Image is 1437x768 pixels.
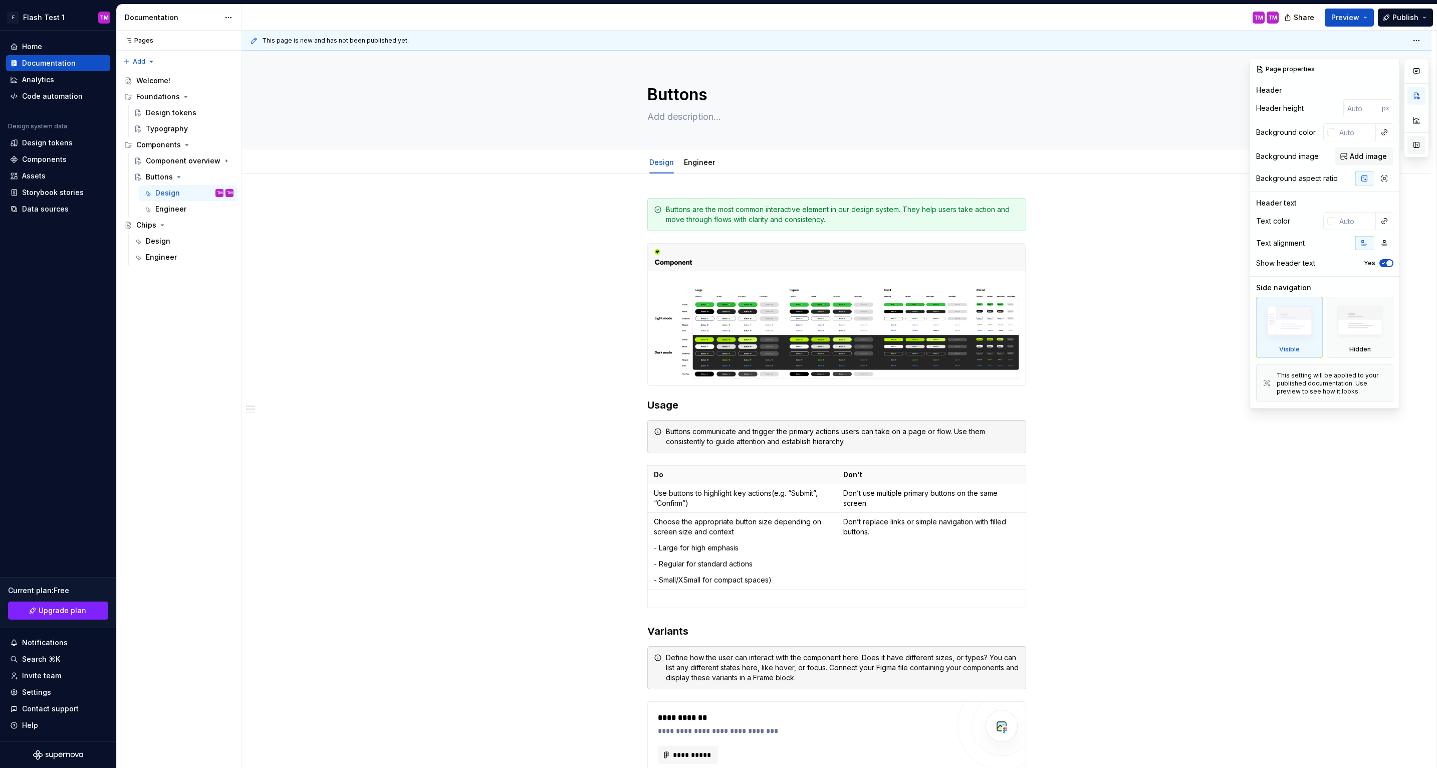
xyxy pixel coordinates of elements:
[680,151,719,172] div: Engineer
[262,37,409,45] span: This page is new and has not been published yet.
[843,488,1020,508] p: Don’t use multiple primary buttons on the same screen.
[654,575,831,585] p: - Small/XSmall for compact spaces)
[647,398,1026,412] h3: Usage
[120,217,237,233] a: Chips
[843,517,1020,537] p: Don’t replace links or simple navigation with filled buttons.
[139,201,237,217] a: Engineer
[22,671,61,681] div: Invite team
[8,602,108,620] a: Upgrade plan
[1392,13,1418,23] span: Publish
[155,204,186,214] div: Engineer
[33,750,83,760] svg: Supernova Logo
[1331,13,1359,23] span: Preview
[120,137,237,153] div: Components
[1254,14,1263,22] div: TM
[120,89,237,105] div: Foundations
[130,121,237,137] a: Typography
[6,717,110,733] button: Help
[146,156,220,166] div: Component overview
[120,55,158,69] button: Add
[146,236,170,246] div: Design
[227,188,232,198] div: TM
[647,624,1026,638] h3: Variants
[1378,9,1433,27] button: Publish
[1279,9,1321,27] button: Share
[146,172,173,182] div: Buttons
[146,108,196,118] div: Design tokens
[6,684,110,700] a: Settings
[22,720,38,730] div: Help
[6,88,110,104] a: Code automation
[130,153,237,169] a: Component overview
[7,12,19,24] div: F
[654,543,831,553] p: - Large for high emphasis
[6,701,110,717] button: Contact support
[654,470,663,479] strong: Do
[120,73,237,89] a: Welcome!
[6,201,110,217] a: Data sources
[648,244,1026,386] img: a03f74bd-7346-4866-a998-c9821f9435a4.png
[8,122,67,130] div: Design system data
[6,55,110,71] a: Documentation
[843,470,862,479] strong: Don't
[22,154,67,164] div: Components
[6,72,110,88] a: Analytics
[6,184,110,201] a: Storybook stories
[2,7,114,28] button: FFlash Test 1TM
[136,76,170,86] div: Welcome!
[136,140,181,150] div: Components
[120,37,153,45] div: Pages
[130,233,237,249] a: Design
[666,205,1020,225] div: Buttons are the most common interactive element in our design system. They help users take action...
[22,704,79,714] div: Contact support
[130,105,237,121] a: Design tokens
[136,220,156,230] div: Chips
[22,204,69,214] div: Data sources
[684,158,715,166] a: Engineer
[649,158,674,166] a: Design
[1294,13,1314,23] span: Share
[22,138,73,148] div: Design tokens
[125,13,219,23] div: Documentation
[136,92,180,102] div: Foundations
[666,427,1020,447] div: Buttons communicate and trigger the primary actions users can take on a page or flow. Use them co...
[1268,14,1277,22] div: TM
[6,39,110,55] a: Home
[130,249,237,265] a: Engineer
[6,668,110,684] a: Invite team
[22,187,84,198] div: Storybook stories
[146,252,177,262] div: Engineer
[6,651,110,667] button: Search ⌘K
[6,168,110,184] a: Assets
[155,188,180,198] div: Design
[39,606,86,616] span: Upgrade plan
[23,13,65,23] div: Flash Test 1
[6,135,110,151] a: Design tokens
[22,171,46,181] div: Assets
[133,58,145,66] span: Add
[120,73,237,265] div: Page tree
[22,687,51,697] div: Settings
[22,638,68,648] div: Notifications
[645,151,678,172] div: Design
[6,151,110,167] a: Components
[139,185,237,201] a: DesignTMTM
[22,654,60,664] div: Search ⌘K
[654,488,831,508] p: Use buttons to highlight key actions (e.g. “Submit”, “Confirm”)
[22,58,76,68] div: Documentation
[100,14,109,22] div: TM
[645,83,1024,107] textarea: Buttons
[1325,9,1374,27] button: Preview
[6,635,110,651] button: Notifications
[22,75,54,85] div: Analytics
[666,653,1020,683] div: Define how the user can interact with the component here. Does it have different sizes, or types?...
[654,559,831,569] p: - Regular for standard actions
[22,42,42,52] div: Home
[22,91,83,101] div: Code automation
[217,188,222,198] div: TM
[8,586,108,596] div: Current plan : Free
[654,517,831,537] p: Choose the appropriate button size depending on screen size and context
[130,169,237,185] a: Buttons
[146,124,188,134] div: Typography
